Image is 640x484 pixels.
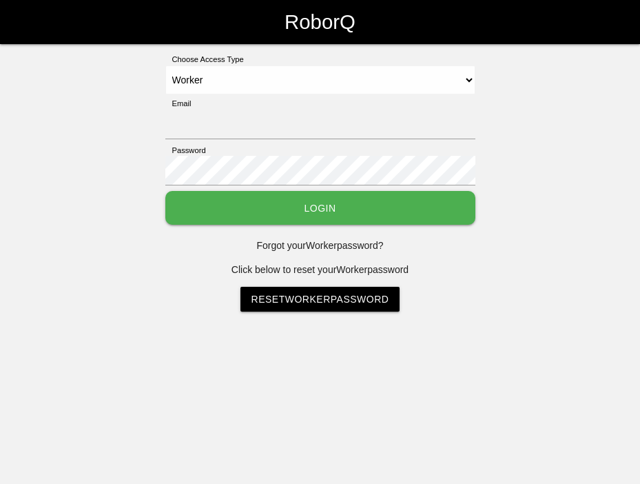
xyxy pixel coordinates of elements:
[165,54,244,65] label: Choose Access Type
[165,263,475,277] p: Click below to reset your Worker password
[165,239,475,253] p: Forgot your Worker password?
[240,287,400,312] a: ResetWorkerPassword
[165,145,206,157] label: Password
[165,191,475,225] button: Login
[165,98,192,110] label: Email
